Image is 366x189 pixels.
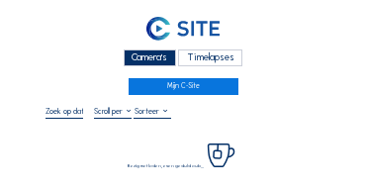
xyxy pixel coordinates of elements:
[128,163,204,168] span: Bezig met laden, even geduld aub...
[129,78,238,95] a: Mijn C-Site
[46,15,320,47] a: C-SITE Logo
[124,49,176,66] div: Camera's
[178,49,242,66] div: Timelapses
[46,106,83,116] input: Zoek op datum 󰅀
[146,17,220,42] img: C-SITE Logo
